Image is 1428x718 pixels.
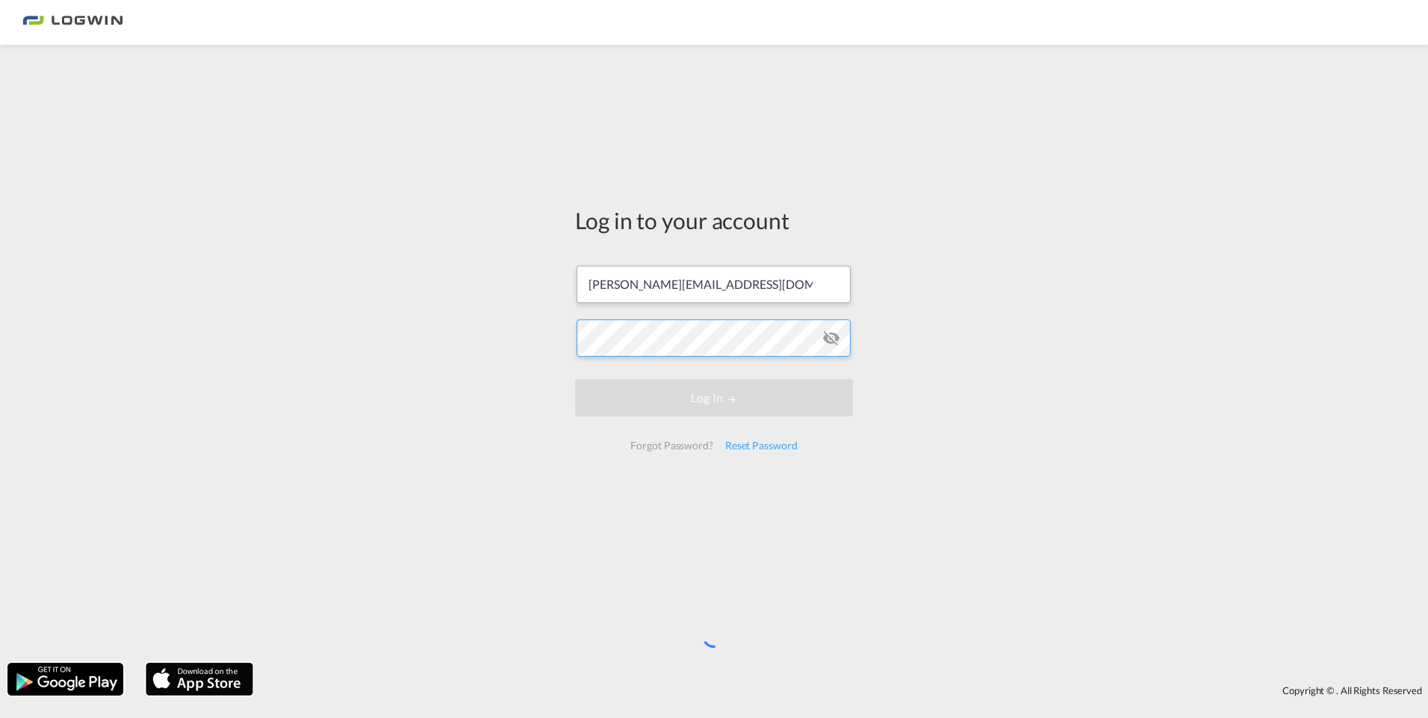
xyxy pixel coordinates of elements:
[575,205,853,236] div: Log in to your account
[719,432,804,459] div: Reset Password
[624,432,718,459] div: Forgot Password?
[22,6,123,40] img: bc73a0e0d8c111efacd525e4c8ad7d32.png
[6,661,125,697] img: google.png
[261,678,1428,703] div: Copyright © . All Rights Reserved
[144,661,255,697] img: apple.png
[822,329,840,347] md-icon: icon-eye-off
[575,379,853,416] button: LOGIN
[577,266,851,303] input: Enter email/phone number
